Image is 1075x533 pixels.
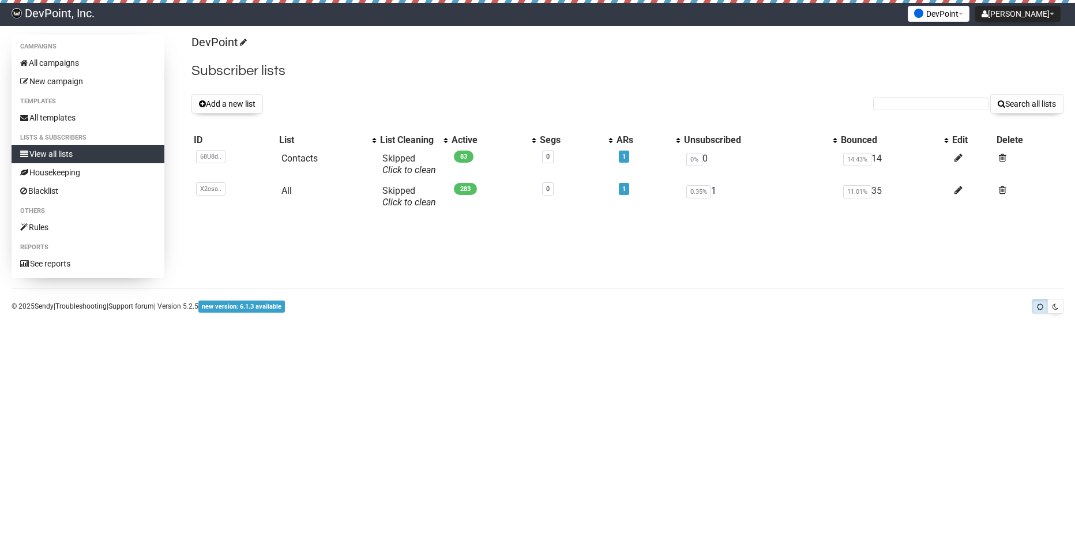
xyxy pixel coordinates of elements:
a: Housekeeping [12,163,164,182]
td: 1 [682,181,839,213]
div: ID [194,134,275,146]
li: Lists & subscribers [12,131,164,145]
span: Skipped [382,153,436,175]
th: List Cleaning: No sort applied, activate to apply an ascending sort [378,132,449,148]
li: Templates [12,95,164,108]
th: Segs: No sort applied, activate to apply an ascending sort [537,132,614,148]
a: Click to clean [382,164,436,175]
div: Unsubscribed [684,134,827,146]
span: X2osa.. [196,182,225,196]
div: ARs [617,134,670,146]
a: 1 [622,185,626,193]
a: View all lists [12,145,164,163]
span: Skipped [382,185,436,208]
th: ID: No sort applied, sorting is disabled [191,132,277,148]
span: 11.01% [843,185,871,198]
a: See reports [12,254,164,273]
div: Delete [997,134,1061,146]
a: Rules [12,218,164,237]
a: All templates [12,108,164,127]
th: Delete: No sort applied, sorting is disabled [994,132,1063,148]
img: favicons [914,9,923,18]
a: 0 [546,153,550,160]
span: new version: 6.1.3 available [198,301,285,313]
span: 83 [454,151,473,163]
td: 35 [839,181,950,213]
th: Active: No sort applied, activate to apply an ascending sort [449,132,537,148]
th: List: No sort applied, activate to apply an ascending sort [277,132,378,148]
div: List Cleaning [380,134,438,146]
div: Bounced [841,134,938,146]
th: Bounced: No sort applied, activate to apply an ascending sort [839,132,950,148]
a: All [281,185,292,196]
a: new version: 6.1.3 available [198,302,285,310]
a: Support forum [108,302,154,310]
a: Click to clean [382,197,436,208]
button: Search all lists [990,94,1063,114]
button: Add a new list [191,94,263,114]
span: 14.43% [843,153,871,166]
button: [PERSON_NAME] [975,6,1061,22]
span: 283 [454,183,477,195]
li: Others [12,204,164,218]
a: 1 [622,153,626,160]
a: 0 [546,185,550,193]
a: Blacklist [12,182,164,200]
li: Campaigns [12,40,164,54]
h2: Subscriber lists [191,61,1063,81]
a: New campaign [12,72,164,91]
a: Contacts [281,153,318,164]
div: Segs [540,134,603,146]
a: DevPoint [191,35,245,49]
span: 68U8d.. [196,150,225,163]
th: ARs: No sort applied, activate to apply an ascending sort [614,132,682,148]
button: DevPoint [908,6,969,22]
img: 0914048cb7d76895f239797112de4a6b [12,8,22,18]
th: Edit: No sort applied, sorting is disabled [950,132,994,148]
td: 14 [839,148,950,181]
div: Edit [952,134,992,146]
span: 0% [686,153,702,166]
div: List [279,134,366,146]
p: © 2025 | | | Version 5.2.5 [12,300,285,313]
span: 0.35% [686,185,711,198]
li: Reports [12,241,164,254]
div: Active [452,134,526,146]
a: Troubleshooting [55,302,107,310]
a: All campaigns [12,54,164,72]
th: Unsubscribed: No sort applied, activate to apply an ascending sort [682,132,839,148]
a: Sendy [35,302,54,310]
td: 0 [682,148,839,181]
